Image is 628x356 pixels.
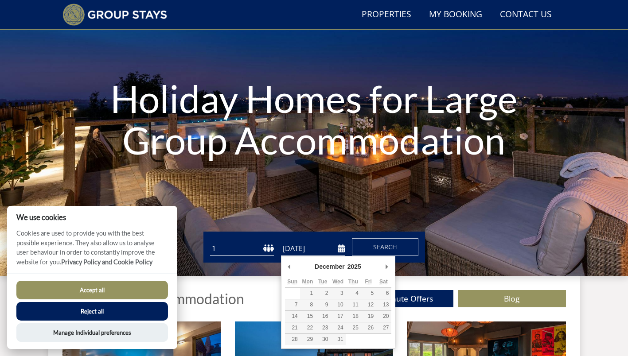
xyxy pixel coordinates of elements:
button: 29 [300,334,315,345]
h1: Holiday Homes for Large Group Accommodation [94,60,534,178]
button: Previous Month [285,260,294,273]
a: Privacy Policy and Cookie Policy [61,258,152,266]
button: 9 [315,299,330,310]
abbr: Sunday [287,279,297,285]
button: 12 [361,299,376,310]
a: Last Minute Offers [345,290,453,307]
span: Search [373,243,397,251]
button: 15 [300,311,315,322]
button: 27 [376,322,391,333]
a: Properties [358,5,415,25]
button: 26 [361,322,376,333]
button: Next Month [382,260,391,273]
button: 8 [300,299,315,310]
p: Cookies are used to provide you with the best possible experience. They also allow us to analyse ... [7,228,177,273]
button: Accept all [16,281,168,299]
button: 24 [330,322,345,333]
button: 11 [346,299,361,310]
button: 25 [346,322,361,333]
button: 18 [346,311,361,322]
abbr: Monday [302,279,313,285]
button: Reject all [16,302,168,321]
button: 10 [330,299,345,310]
button: Manage Individual preferences [16,323,168,342]
button: 21 [285,322,300,333]
input: Arrival Date [281,241,345,256]
div: 2025 [346,260,363,273]
button: 1 [300,288,315,299]
button: 6 [376,288,391,299]
a: Blog [458,290,566,307]
button: 28 [285,334,300,345]
a: Contact Us [496,5,555,25]
abbr: Tuesday [318,279,327,285]
button: 17 [330,311,345,322]
abbr: Saturday [379,279,388,285]
img: Group Stays [62,4,168,26]
div: December [313,260,346,273]
button: 19 [361,311,376,322]
button: 5 [361,288,376,299]
button: 3 [330,288,345,299]
button: 13 [376,299,391,310]
button: 4 [346,288,361,299]
button: 22 [300,322,315,333]
abbr: Thursday [348,279,358,285]
abbr: Friday [365,279,371,285]
button: Search [352,238,418,256]
button: 16 [315,311,330,322]
abbr: Wednesday [332,279,343,285]
a: My Booking [425,5,486,25]
button: 23 [315,322,330,333]
button: 14 [285,311,300,322]
button: 2 [315,288,330,299]
button: 7 [285,299,300,310]
h2: We use cookies [7,213,177,221]
button: 30 [315,334,330,345]
button: 20 [376,311,391,322]
button: 31 [330,334,345,345]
